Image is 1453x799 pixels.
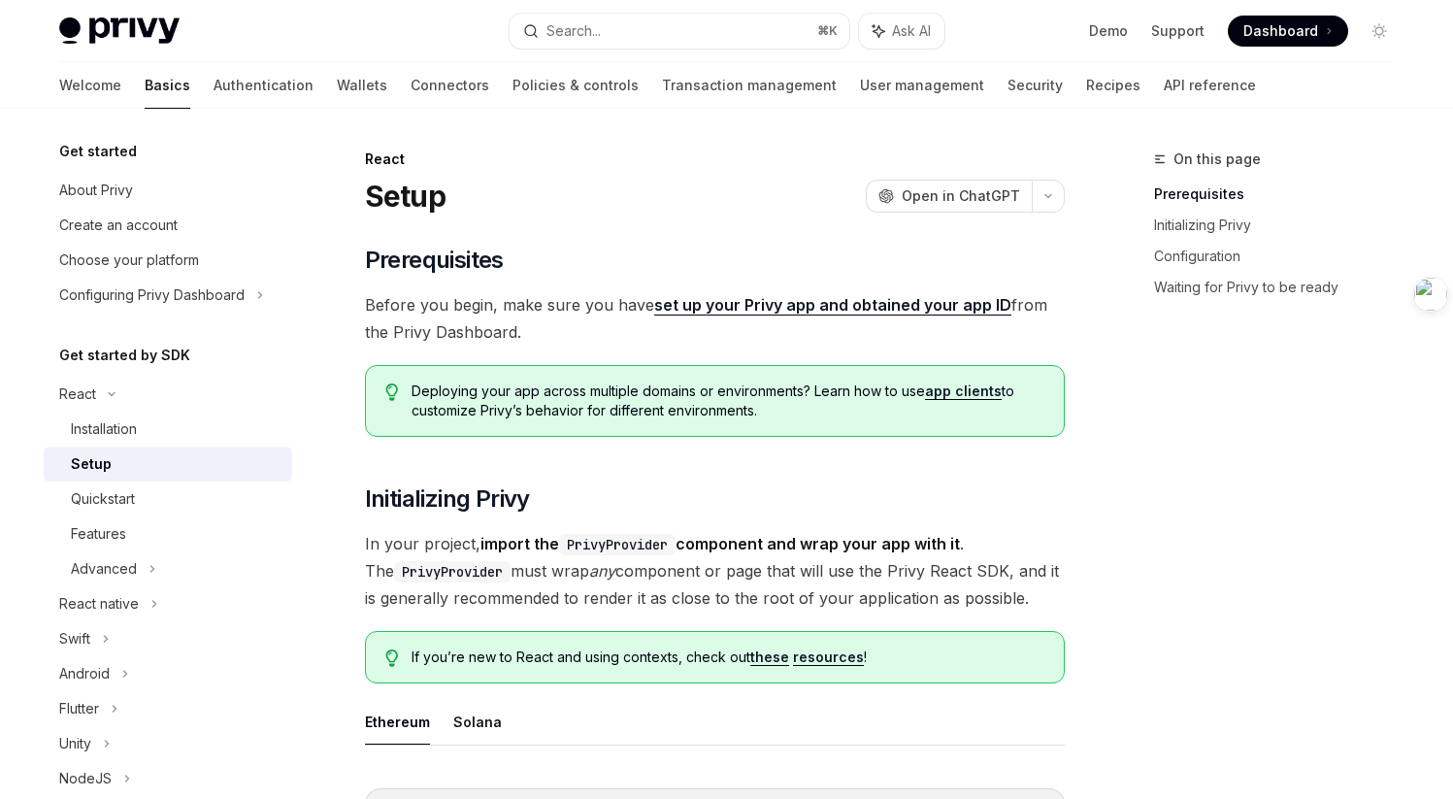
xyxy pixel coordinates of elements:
[71,487,135,511] div: Quickstart
[817,23,838,39] span: ⌘ K
[654,295,1011,316] a: set up your Privy app and obtained your app ID
[860,62,984,109] a: User management
[44,208,292,243] a: Create an account
[394,561,511,583] code: PrivyProvider
[365,699,430,745] button: Ethereum
[480,534,960,553] strong: import the component and wrap your app with it
[71,557,137,581] div: Advanced
[411,62,489,109] a: Connectors
[365,483,530,515] span: Initializing Privy
[59,344,190,367] h5: Get started by SDK
[750,649,789,666] a: these
[902,186,1020,206] span: Open in ChatGPT
[412,382,1043,420] span: Deploying your app across multiple domains or environments? Learn how to use to customize Privy’s...
[71,452,112,476] div: Setup
[44,482,292,516] a: Quickstart
[453,699,502,745] button: Solana
[44,516,292,551] a: Features
[1228,16,1348,47] a: Dashboard
[59,592,139,616] div: React native
[59,383,96,406] div: React
[1364,16,1395,47] button: Toggle dark mode
[512,62,639,109] a: Policies & controls
[1086,62,1140,109] a: Recipes
[385,383,399,401] svg: Tip
[866,180,1032,213] button: Open in ChatGPT
[59,214,178,237] div: Create an account
[44,412,292,447] a: Installation
[365,150,1065,169] div: React
[1164,62,1256,109] a: API reference
[546,19,601,43] div: Search...
[859,14,944,49] button: Ask AI
[365,530,1065,612] span: In your project, . The must wrap component or page that will use the Privy React SDK, and it is g...
[59,767,112,790] div: NodeJS
[44,173,292,208] a: About Privy
[59,662,110,685] div: Android
[365,291,1065,346] span: Before you begin, make sure you have from the Privy Dashboard.
[510,14,849,49] button: Search...⌘K
[1173,148,1261,171] span: On this page
[793,649,864,666] a: resources
[1007,62,1063,109] a: Security
[59,179,133,202] div: About Privy
[59,732,91,755] div: Unity
[1151,21,1205,41] a: Support
[59,627,90,650] div: Swift
[925,383,1002,400] a: app clients
[365,245,504,276] span: Prerequisites
[892,21,931,41] span: Ask AI
[71,522,126,546] div: Features
[1154,272,1410,303] a: Waiting for Privy to be ready
[59,140,137,163] h5: Get started
[1154,179,1410,210] a: Prerequisites
[44,243,292,278] a: Choose your platform
[365,179,446,214] h1: Setup
[59,17,180,45] img: light logo
[59,249,199,272] div: Choose your platform
[662,62,837,109] a: Transaction management
[1089,21,1128,41] a: Demo
[44,447,292,482] a: Setup
[145,62,190,109] a: Basics
[337,62,387,109] a: Wallets
[385,649,399,667] svg: Tip
[1154,210,1410,241] a: Initializing Privy
[59,697,99,720] div: Flutter
[412,648,1043,667] span: If you’re new to React and using contexts, check out !
[589,561,615,581] em: any
[559,534,676,555] code: PrivyProvider
[59,62,121,109] a: Welcome
[59,283,245,307] div: Configuring Privy Dashboard
[71,417,137,441] div: Installation
[1243,21,1318,41] span: Dashboard
[214,62,314,109] a: Authentication
[1154,241,1410,272] a: Configuration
